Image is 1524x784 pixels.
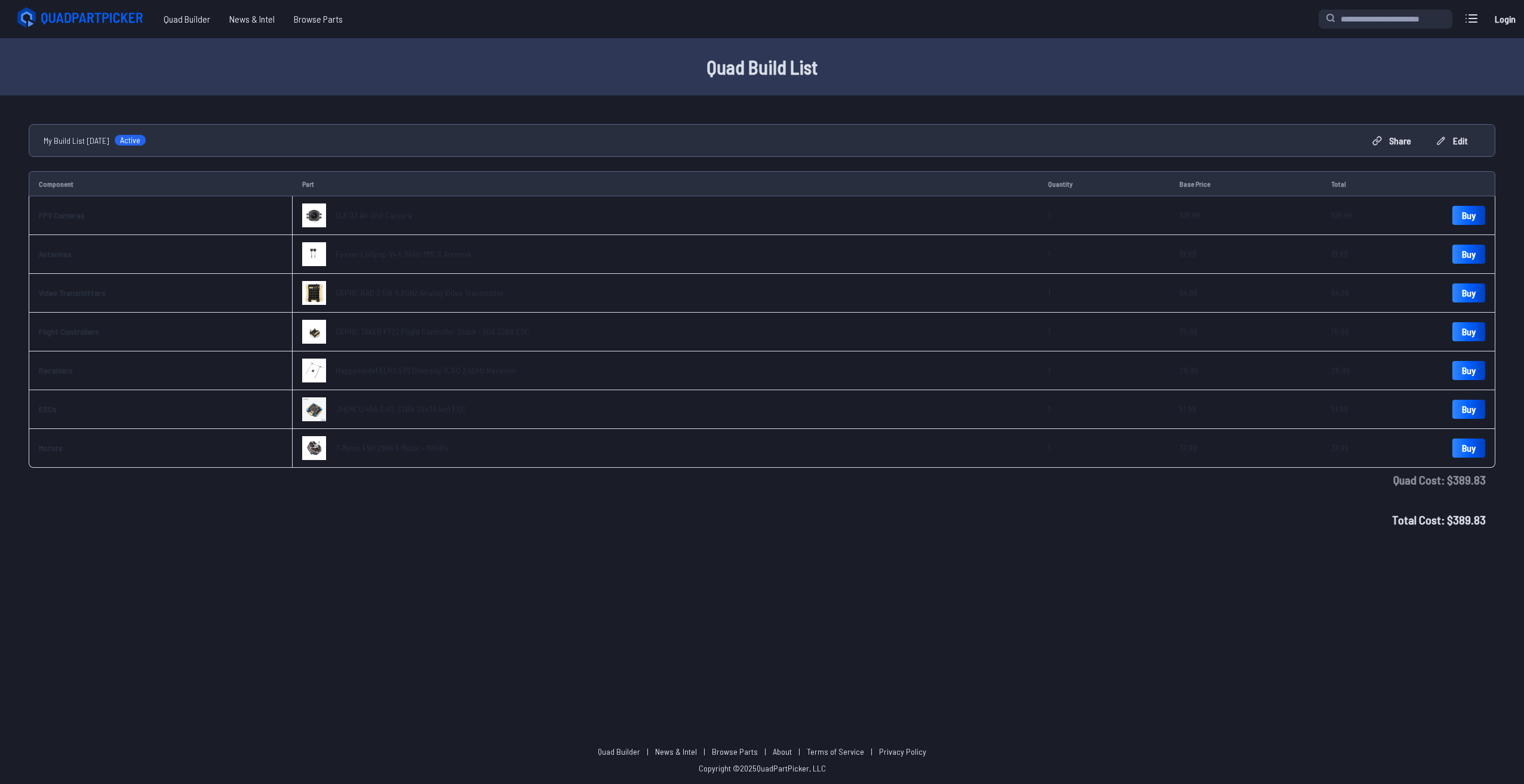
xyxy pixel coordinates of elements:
[1048,326,1050,337] span: 1
[336,442,449,454] a: T-Motor F90 2806.5 Motor - 1950Kv
[336,249,471,259] span: Foxeer Lollipop V4 5.8GHz MMCX Antenna
[29,171,293,196] td: Component
[336,443,449,453] span: T-Motor F90 2806.5 Motor - 1950Kv
[879,746,926,757] a: Privacy Policy
[39,210,85,220] a: FPV Cameras
[773,746,792,757] a: About
[1491,7,1519,31] a: Login
[598,746,640,757] a: Quad Builder
[807,746,864,757] a: Terms of Service
[336,404,466,414] span: JHEMCU 45A 3-6S 32Bit 30x30 4in1 ESC
[114,134,146,146] span: Active
[1048,404,1050,414] span: 1
[1322,196,1443,235] td: 108.99
[39,404,57,414] a: ESCs
[1048,365,1050,375] span: 1
[336,365,517,375] span: Happymodel ELRS EP1 Diversity TCXO 2.4GHz Receiver
[302,359,326,382] img: image
[302,203,326,227] img: image
[302,242,326,266] img: image
[380,53,1144,81] h1: Quad Build List
[1452,245,1485,264] a: Buy
[1170,196,1322,235] td: 108.99
[284,7,352,31] a: Browse Parts
[1322,351,1443,390] td: 29.99
[336,403,466,415] a: JHEMCU 45A 3-6S 32Bit 30x30 4in1 ESC
[336,288,504,298] span: GEPRC RAD 2.5W 5.8GHz Analog Video Transmitter
[1170,171,1322,196] td: Base Price
[1452,283,1485,303] a: Buy
[336,326,530,337] span: GEPRC TAKER F722 Flight Controller Stack - 60A 32Bit ESC
[1170,313,1322,351] td: 75.99
[1392,513,1486,527] span: Total Cost: $ 389.83
[1038,171,1170,196] td: Quantity
[302,320,326,344] img: image
[1322,429,1443,468] td: 37.99
[302,397,326,421] img: image
[293,171,1038,196] td: Part
[1170,351,1322,390] td: 29.99
[593,746,931,758] p: | | | | |
[154,7,220,31] a: Quad Builder
[1452,361,1485,380] a: Buy
[39,288,106,298] a: Video Transmitters
[29,468,1495,492] td: Quad Cost : $ 389.83
[302,436,326,460] img: image
[39,443,63,453] a: Motors
[336,326,530,338] a: GEPRC TAKER F722 Flight Controller Stack - 60A 32Bit ESC
[39,249,72,259] a: Antennas
[44,134,146,147] a: My Build List [DATE]Active
[44,134,109,147] span: My Build List [DATE]
[1048,443,1050,453] span: 1
[336,287,504,299] a: GEPRC RAD 2.5W 5.8GHz Analog Video Transmitter
[1170,235,1322,274] td: 19.89
[336,248,471,260] a: Foxeer Lollipop V4 5.8GHz MMCX Antenna
[1322,390,1443,429] td: 51.99
[1322,274,1443,313] td: 64.99
[712,746,758,757] a: Browse Parts
[1322,313,1443,351] td: 75.99
[336,365,517,376] a: Happymodel ELRS EP1 Diversity TCXO 2.4GHz Receiver
[1170,274,1322,313] td: 64.99
[1048,249,1050,259] span: 1
[302,281,326,305] img: image
[1452,439,1485,458] a: Buy
[39,326,99,337] a: Flight Controllers
[1452,206,1485,225] a: Buy
[336,210,412,220] span: DJI O3 Air Unit Camera
[1170,390,1322,429] td: 51.99
[1452,400,1485,419] a: Buy
[1170,429,1322,468] td: 37.99
[1048,210,1050,220] span: 1
[1322,235,1443,274] td: 19.89
[220,7,284,31] a: News & Intel
[1048,288,1050,298] span: 1
[655,746,697,757] a: News & Intel
[699,763,826,774] p: Copyright © 2025 QuadPartPicker, LLC
[39,365,73,375] a: Receivers
[1426,131,1478,150] button: Edit
[1322,171,1443,196] td: Total
[1362,131,1421,150] button: Share
[336,209,412,221] a: DJI O3 Air Unit Camera
[1452,322,1485,341] a: Buy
